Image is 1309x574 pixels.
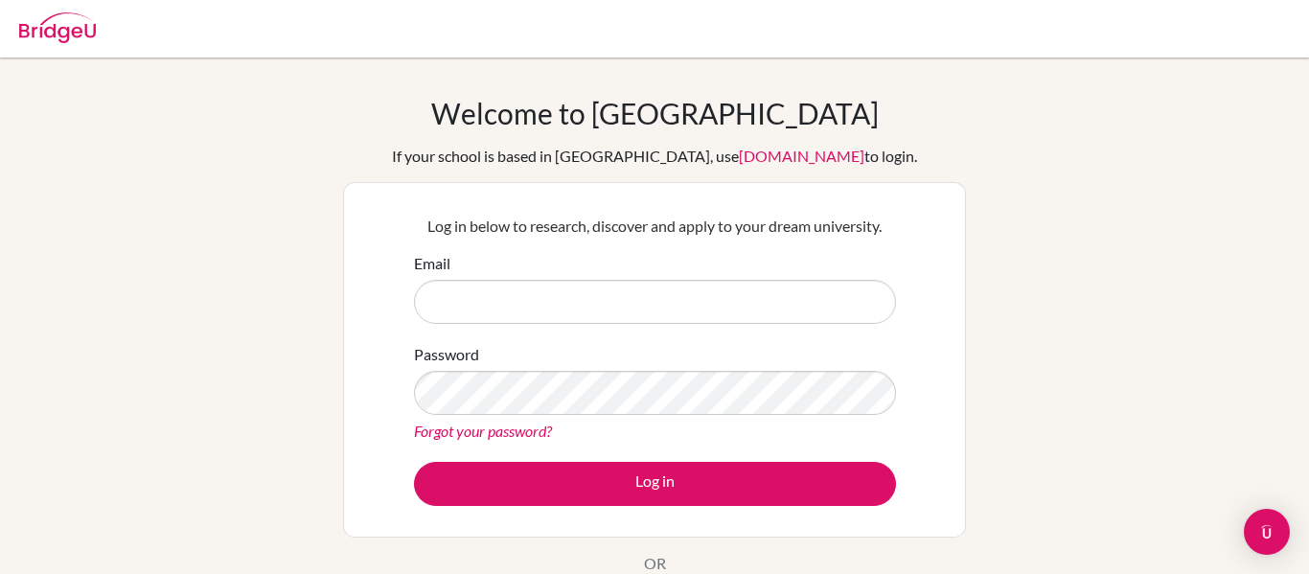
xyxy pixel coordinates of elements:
div: If your school is based in [GEOGRAPHIC_DATA], use to login. [392,145,917,168]
a: [DOMAIN_NAME] [739,147,864,165]
h1: Welcome to [GEOGRAPHIC_DATA] [431,96,879,130]
button: Log in [414,462,896,506]
a: Forgot your password? [414,422,552,440]
label: Password [414,343,479,366]
p: Log in below to research, discover and apply to your dream university. [414,215,896,238]
img: Bridge-U [19,12,96,43]
div: Open Intercom Messenger [1244,509,1290,555]
label: Email [414,252,450,275]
